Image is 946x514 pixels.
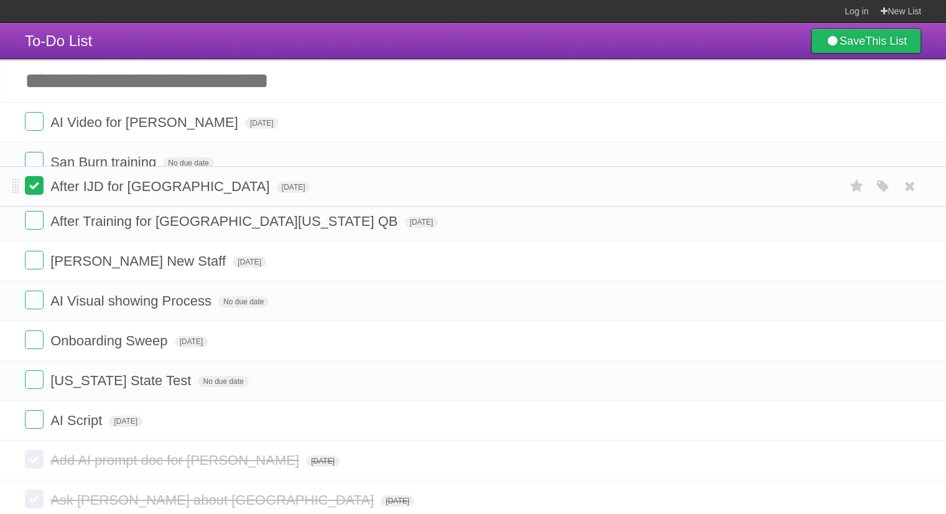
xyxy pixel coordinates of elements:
[25,490,44,508] label: Done
[198,376,248,387] span: No due date
[50,253,229,269] span: [PERSON_NAME] New Staff
[25,152,44,171] label: Done
[25,176,44,195] label: Done
[865,35,907,47] b: This List
[163,157,213,169] span: No due date
[25,410,44,429] label: Done
[845,176,869,197] label: Star task
[277,182,310,193] span: [DATE]
[218,296,269,307] span: No due date
[50,213,401,229] span: After Training for [GEOGRAPHIC_DATA][US_STATE] QB
[50,179,272,194] span: After IJD for [GEOGRAPHIC_DATA]
[50,373,194,388] span: [US_STATE] State Test
[50,452,302,468] span: Add AI prompt doc for [PERSON_NAME]
[25,330,44,349] label: Done
[25,251,44,269] label: Done
[25,112,44,131] label: Done
[25,450,44,469] label: Done
[50,492,377,508] span: Ask [PERSON_NAME] about [GEOGRAPHIC_DATA]
[50,333,170,348] span: Onboarding Sweep
[109,416,142,427] span: [DATE]
[405,217,438,228] span: [DATE]
[25,211,44,230] label: Done
[25,291,44,309] label: Done
[50,293,215,309] span: AI Visual showing Process
[175,336,208,347] span: [DATE]
[245,118,279,129] span: [DATE]
[50,154,159,170] span: San Burn training
[306,456,340,467] span: [DATE]
[25,32,92,49] span: To-Do List
[50,413,105,428] span: AI Script
[811,29,921,54] a: SaveThis List
[25,370,44,389] label: Done
[233,256,266,268] span: [DATE]
[50,114,241,130] span: AI Video for [PERSON_NAME]
[381,495,414,507] span: [DATE]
